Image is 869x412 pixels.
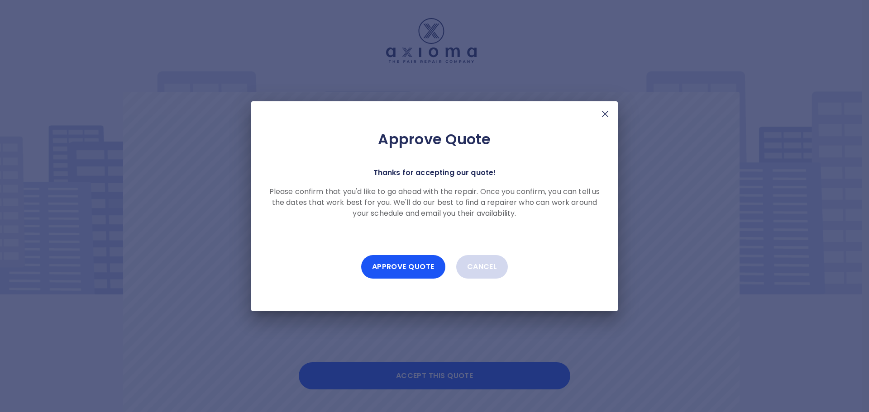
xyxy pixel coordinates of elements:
button: Cancel [456,255,508,279]
p: Please confirm that you'd like to go ahead with the repair. Once you confirm, you can tell us the... [266,186,603,219]
h2: Approve Quote [266,130,603,148]
button: Approve Quote [361,255,445,279]
p: Thanks for accepting our quote! [373,166,496,179]
img: X Mark [600,109,611,119]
